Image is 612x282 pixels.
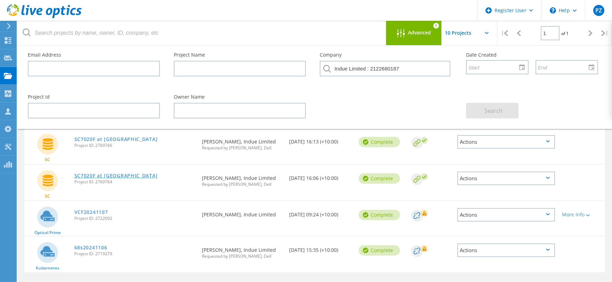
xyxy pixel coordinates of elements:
[202,146,282,150] span: Requested by [PERSON_NAME], Dell
[202,254,282,258] span: Requested by [PERSON_NAME], Dell
[45,158,50,162] span: SC
[198,237,286,265] div: [PERSON_NAME], Indue Limited
[45,194,50,198] span: SC
[174,52,306,57] label: Project Name
[74,252,195,256] span: Project ID: 2719279
[457,135,555,149] div: Actions
[497,21,512,45] div: |
[466,103,519,118] button: Search
[408,30,431,35] span: Advanced
[34,231,61,235] span: Optical Prime
[359,173,400,184] div: Complete
[359,245,400,256] div: Complete
[198,128,286,157] div: [PERSON_NAME], Indue Limited
[286,201,356,224] div: [DATE] 09:24 (+10:00)
[198,201,286,224] div: [PERSON_NAME], Indue Limited
[598,21,612,45] div: |
[467,60,523,74] input: Start
[484,107,503,115] span: Search
[74,245,107,250] a: k8s20241106
[286,237,356,259] div: [DATE] 15:35 (+10:00)
[457,243,555,257] div: Actions
[17,21,386,45] input: Search projects by name, owner, ID, company, etc
[28,52,160,57] label: Email Address
[320,52,452,57] label: Company
[457,208,555,222] div: Actions
[286,165,356,188] div: [DATE] 16:06 (+10:00)
[174,94,306,99] label: Owner Name
[536,60,593,74] input: End
[36,266,59,270] span: Kubernetes
[74,210,108,215] a: VCF20241107
[359,137,400,147] div: Complete
[28,94,160,99] label: Project Id
[202,182,282,186] span: Requested by [PERSON_NAME], Dell
[198,165,286,193] div: [PERSON_NAME], Indue Limited
[74,137,158,142] a: SC7020F at [GEOGRAPHIC_DATA]
[562,212,602,217] div: More Info
[466,52,598,57] label: Date Created
[561,31,569,36] span: of 1
[457,172,555,185] div: Actions
[74,180,195,184] span: Project ID: 2769764
[359,210,400,220] div: Complete
[550,7,556,14] svg: \n
[74,173,158,178] a: SC7020F at [GEOGRAPHIC_DATA]
[595,8,602,13] span: PZ
[7,15,82,19] a: Live Optics Dashboard
[74,216,195,221] span: Project ID: 2722092
[74,143,195,148] span: Project ID: 2769766
[286,128,356,151] div: [DATE] 16:13 (+10:00)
